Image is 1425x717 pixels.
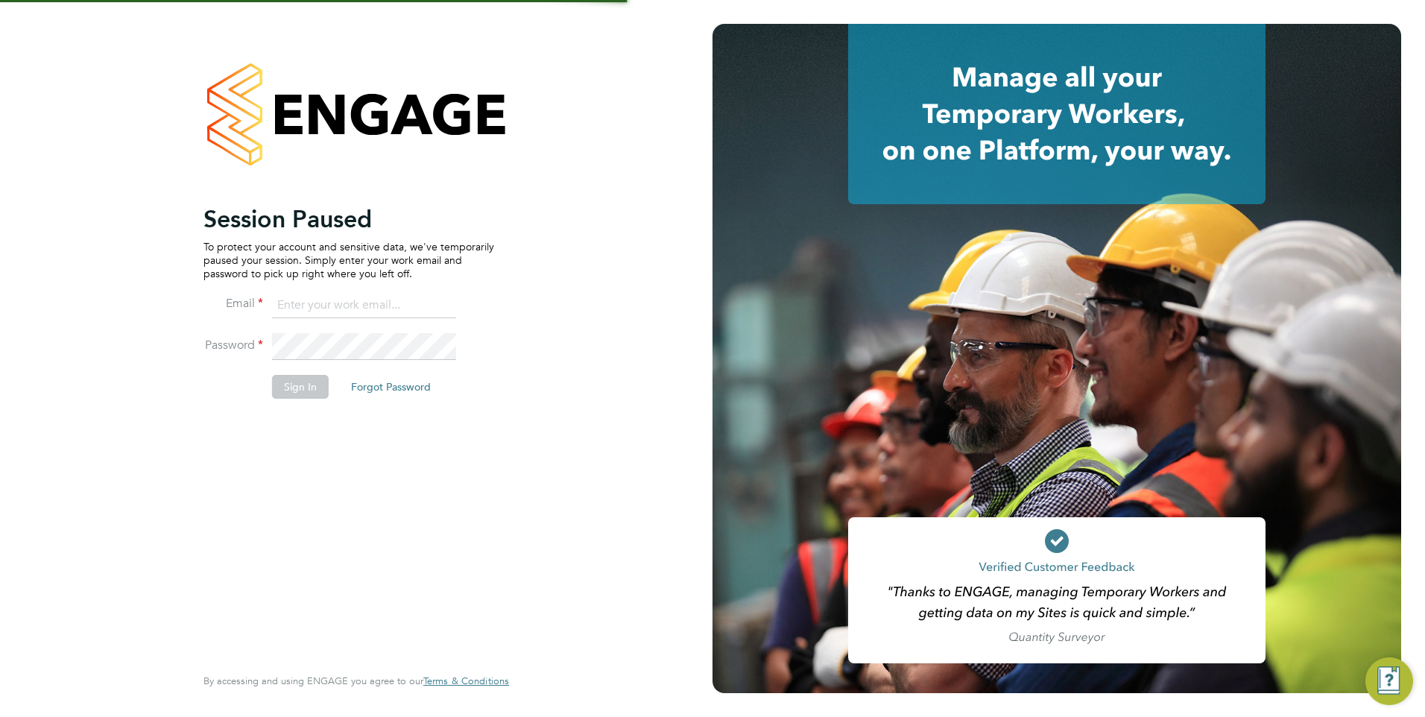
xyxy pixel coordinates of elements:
span: By accessing and using ENGAGE you agree to our [203,675,509,687]
p: To protect your account and sensitive data, we've temporarily paused your session. Simply enter y... [203,240,494,281]
button: Forgot Password [339,375,443,399]
h2: Session Paused [203,204,494,234]
input: Enter your work email... [272,292,456,319]
label: Email [203,296,263,312]
span: Terms & Conditions [423,675,509,687]
a: Terms & Conditions [423,675,509,687]
button: Engage Resource Center [1365,657,1413,705]
label: Password [203,338,263,353]
button: Sign In [272,375,329,399]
